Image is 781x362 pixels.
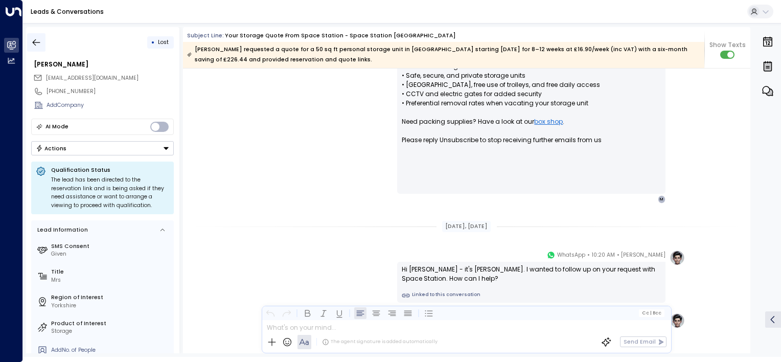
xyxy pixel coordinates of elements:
label: Product of Interest [51,320,171,328]
div: Yorkshire [51,302,171,310]
span: | [650,310,651,315]
div: The lead has been directed to the reservation link and is being asked if they need assistance or ... [51,176,169,210]
img: profile-logo.png [670,313,685,328]
span: Cc Bcc [642,310,661,315]
label: Region of Interest [51,293,171,302]
span: • [617,250,619,260]
div: The agent signature is added automatically [322,338,438,346]
span: mazzajayne83@gmail.com [46,74,139,82]
div: M [658,195,666,203]
div: [PHONE_NUMBER] [47,87,174,96]
span: Subject Line: [187,32,224,39]
div: • [151,35,155,49]
div: Button group with a nested menu [31,141,174,155]
a: Linked to this conversation [402,291,661,300]
img: profile-logo.png [670,250,685,265]
span: 10:20 AM [592,250,615,260]
span: WhatsApp [557,250,585,260]
div: Lead Information [35,226,88,234]
label: SMS Consent [51,242,171,251]
button: Cc|Bcc [639,309,664,316]
div: Actions [36,145,67,152]
a: Leads & Conversations [31,7,104,16]
a: box shop [534,117,563,126]
div: Mrs [51,276,171,284]
div: Your storage quote from Space Station - Space Station [GEOGRAPHIC_DATA] [225,32,456,40]
button: Undo [264,307,277,319]
p: Qualification Status [51,166,169,174]
div: AddNo. of People [51,346,171,354]
span: Lost [158,38,169,46]
span: • [587,250,590,260]
div: Hi [PERSON_NAME] - it's [PERSON_NAME]. I wanted to follow up on your request with Space Station. ... [402,265,661,283]
span: [EMAIL_ADDRESS][DOMAIN_NAME] [46,74,139,82]
div: [PERSON_NAME] [34,60,174,69]
button: Redo [280,307,292,319]
span: Show Texts [709,40,746,50]
button: Actions [31,141,174,155]
label: Title [51,268,171,276]
div: Given [51,250,171,258]
div: Storage [51,327,171,335]
div: AI Mode [45,122,68,132]
div: [PERSON_NAME] requested a quote for a 50 sq ft personal storage unit in [GEOGRAPHIC_DATA] startin... [187,44,700,65]
span: [PERSON_NAME] [621,250,665,260]
div: AddCompany [47,101,174,109]
div: [DATE], [DATE] [442,221,491,232]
